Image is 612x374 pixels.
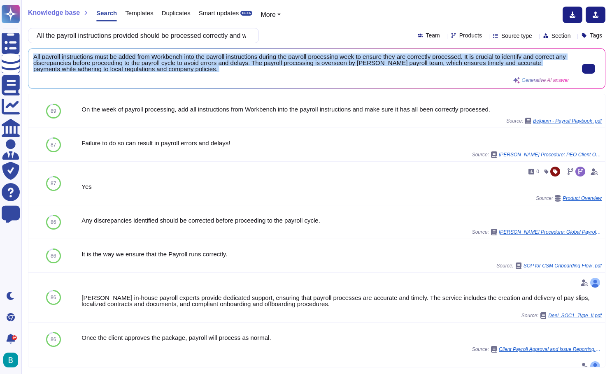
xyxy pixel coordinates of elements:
[28,9,80,16] span: Knowledge base
[81,251,602,257] div: It is the way we ensure that the Payroll runs correctly.
[199,10,239,16] span: Smart updates
[563,196,602,201] span: Product Overview
[536,195,602,202] span: Source:
[261,10,281,20] button: More
[81,295,602,307] div: [PERSON_NAME] in-house payroll experts provide dedicated support, ensuring that payroll processes...
[521,312,602,319] span: Source:
[548,313,602,318] span: Deel_SOC1_Type_II.pdf
[51,337,56,342] span: 86
[3,353,18,367] img: user
[590,361,600,371] img: user
[81,335,602,341] div: Once the client approves the package, payroll will process as normal.
[51,181,56,186] span: 87
[125,10,153,16] span: Templates
[472,151,602,158] span: Source:
[51,142,56,147] span: 87
[533,118,602,123] span: Belgium - Payroll Playbook .pdf
[499,152,602,157] span: [PERSON_NAME] Procedure: PEO Client Onboarding.pdf
[51,220,56,225] span: 86
[2,351,24,369] button: user
[51,253,56,258] span: 86
[51,109,56,114] span: 89
[81,140,602,146] div: Failure to do so can result in payroll errors and delays!
[240,11,252,16] div: BETA
[261,11,275,18] span: More
[499,347,602,352] span: Client Payroll Approval and Issue Reporting.pdf
[12,335,17,340] div: 9+
[524,263,602,268] span: SOP for CSM Onboarding Flow .pdf
[590,33,602,38] span: Tags
[521,78,569,83] span: Generative AI answer
[536,169,539,174] span: 0
[459,33,482,38] span: Products
[426,33,440,38] span: Team
[472,229,602,235] span: Source:
[472,346,602,353] span: Source:
[81,217,602,223] div: Any discrepancies identified should be corrected before proceeding to the payroll cycle.
[551,33,571,39] span: Section
[81,106,602,112] div: On the week of payroll processing, add all instructions from Workbench into the payroll instructi...
[96,10,117,16] span: Search
[162,10,191,16] span: Duplicates
[590,278,600,288] img: user
[501,33,532,39] span: Source type
[496,262,602,269] span: Source:
[506,118,602,124] span: Source:
[51,295,56,300] span: 86
[33,53,569,72] span: All payroll instructions must be added from Workbench into the payroll instructions during the pa...
[33,28,250,43] input: Search a question or template...
[81,184,602,190] div: Yes
[499,230,602,235] span: [PERSON_NAME] Procedure: Global Payroll: How to set up Payroll.pdf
